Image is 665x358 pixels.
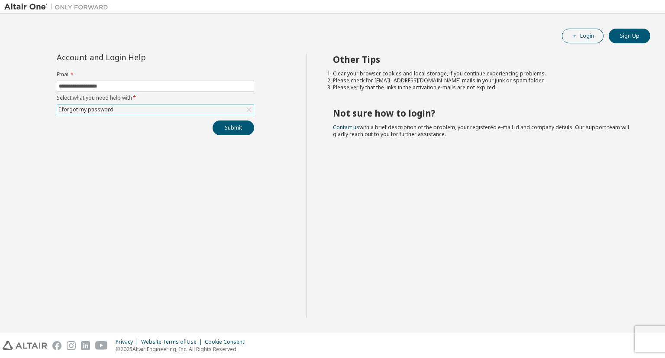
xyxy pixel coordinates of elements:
div: I forgot my password [57,104,254,115]
li: Please check for [EMAIL_ADDRESS][DOMAIN_NAME] mails in your junk or spam folder. [333,77,635,84]
div: Cookie Consent [205,338,249,345]
label: Select what you need help with [57,94,254,101]
a: Contact us [333,124,359,131]
div: Privacy [116,338,141,345]
label: Email [57,71,254,78]
div: Website Terms of Use [141,338,205,345]
div: Account and Login Help [57,54,215,61]
div: I forgot my password [58,105,115,114]
li: Please verify that the links in the activation e-mails are not expired. [333,84,635,91]
button: Submit [213,120,254,135]
button: Sign Up [609,29,650,43]
img: facebook.svg [52,341,61,350]
p: © 2025 Altair Engineering, Inc. All Rights Reserved. [116,345,249,353]
h2: Other Tips [333,54,635,65]
img: youtube.svg [95,341,108,350]
img: instagram.svg [67,341,76,350]
img: Altair One [4,3,113,11]
button: Login [562,29,604,43]
img: linkedin.svg [81,341,90,350]
h2: Not sure how to login? [333,107,635,119]
img: altair_logo.svg [3,341,47,350]
span: with a brief description of the problem, your registered e-mail id and company details. Our suppo... [333,124,629,138]
li: Clear your browser cookies and local storage, if you continue experiencing problems. [333,70,635,77]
